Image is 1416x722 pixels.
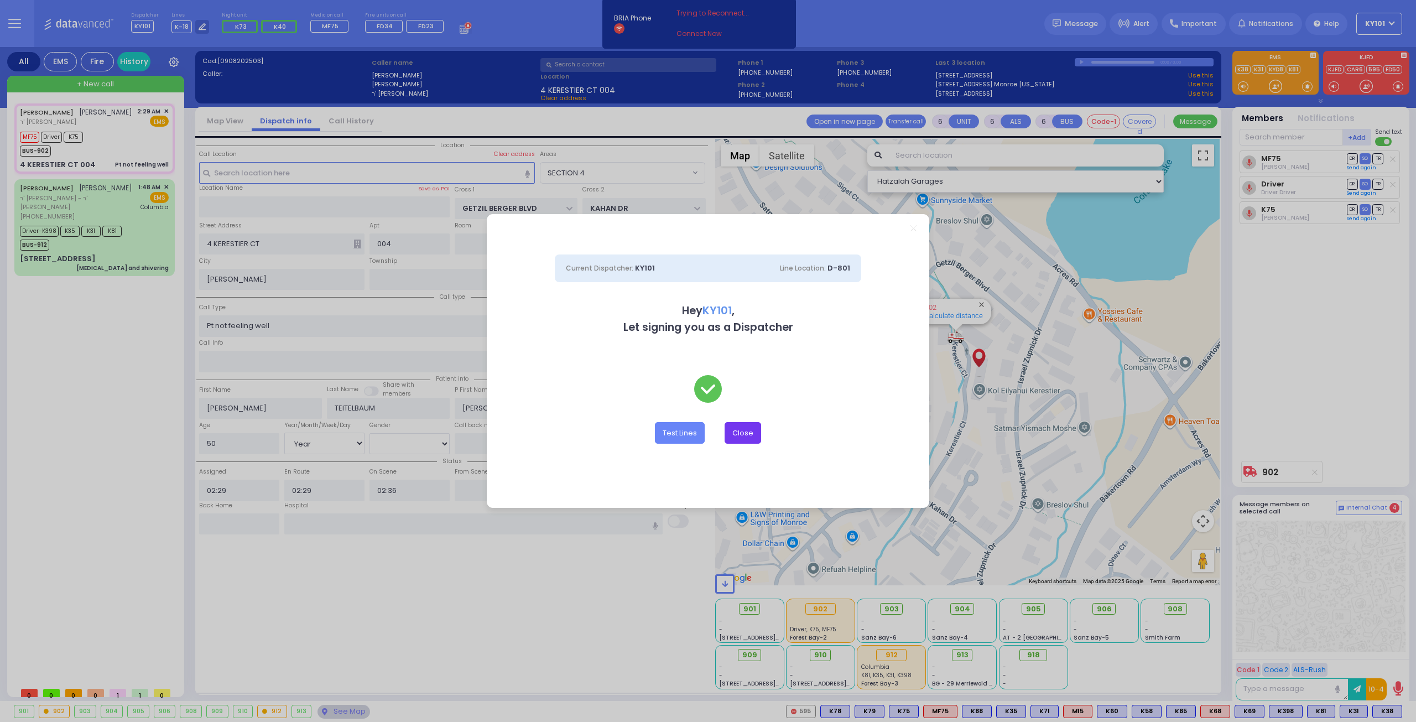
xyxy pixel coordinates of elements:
[682,303,735,318] b: Hey ,
[655,422,705,443] button: Test Lines
[725,422,761,443] button: Close
[623,320,793,335] b: Let signing you as a Dispatcher
[635,263,655,273] span: KY101
[694,375,722,403] img: check-green.svg
[566,263,633,273] span: Current Dispatcher:
[702,303,732,318] span: KY101
[827,263,850,273] span: D-801
[910,225,917,231] a: Close
[780,263,826,273] span: Line Location:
